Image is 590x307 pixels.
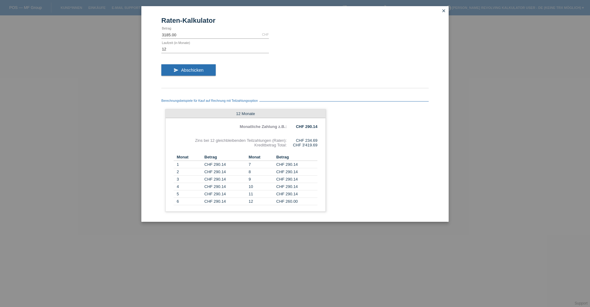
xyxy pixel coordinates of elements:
span: Abschicken [181,68,203,73]
td: CHF 290.14 [276,183,317,190]
a: close [440,8,448,15]
td: 1 [174,161,204,168]
div: Kreditbetrag Total: [174,143,287,147]
td: CHF 290.14 [204,161,246,168]
td: CHF 290.14 [204,190,246,198]
td: CHF 290.14 [204,176,246,183]
td: CHF 290.14 [204,183,246,190]
td: 8 [246,168,276,176]
td: CHF 290.14 [276,161,317,168]
td: CHF 290.14 [276,176,317,183]
div: CHF 234.69 [287,138,317,143]
td: CHF 260.00 [276,198,317,205]
th: Monat [246,153,276,161]
b: Monatliche Zahlung z.B.: [240,124,287,129]
td: CHF 290.14 [276,168,317,176]
b: CHF 290.14 [296,124,317,129]
td: 5 [174,190,204,198]
td: 10 [246,183,276,190]
div: CHF 3'419.69 [287,143,317,147]
button: send Abschicken [161,64,216,76]
td: 4 [174,183,204,190]
td: CHF 290.14 [276,190,317,198]
th: Monat [174,153,204,161]
td: CHF 290.14 [204,198,246,205]
i: close [441,8,446,13]
div: 12 Monate [166,110,325,118]
td: 11 [246,190,276,198]
td: 9 [246,176,276,183]
td: 2 [174,168,204,176]
th: Betrag [204,153,246,161]
td: 7 [246,161,276,168]
td: 12 [246,198,276,205]
div: CHF [262,33,269,36]
td: 3 [174,176,204,183]
h1: Raten-Kalkulator [161,17,429,24]
td: CHF 290.14 [204,168,246,176]
th: Betrag [276,153,317,161]
td: 6 [174,198,204,205]
span: Berechnungsbeispiele für Kauf auf Rechnung mit Teilzahlungsoption [161,99,259,102]
div: Zins bei 12 gleichbleibenden Teilzahlungen (Raten): [174,138,287,143]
